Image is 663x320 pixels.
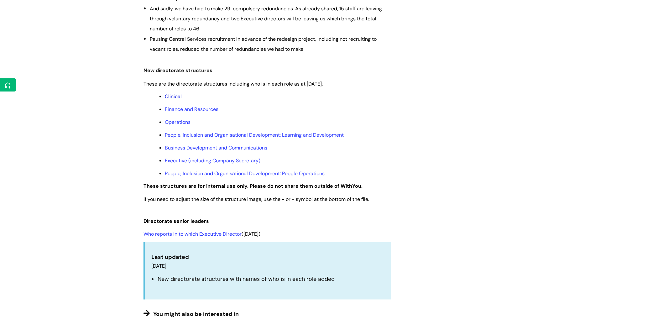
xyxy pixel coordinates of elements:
span: Pausing Central Services recruitment in advance of the redesign project, including not recruiting... [150,36,377,52]
span: And sadly, we have had to make 29 compulsory redundancies. As already shared, 15 staff are leavin... [150,5,382,32]
strong: These structures are for internal use only. Please do not share them outside of WithYou. [144,183,363,189]
span: These are the directorate structures including who is in each role as at [DATE]: [144,81,323,87]
a: People, Inclusion and Organisational Development: People Operations [165,170,325,177]
a: People, Inclusion and Organisational Development: Learning and Development [165,132,344,138]
a: Executive (including Company Secretary) [165,157,260,164]
span: Directorate senior leaders [144,218,209,225]
span: If you need to adjust the size of the structure image, use the + or - symbol at the bottom of the... [144,196,369,202]
a: Clinical [165,93,182,100]
span: You might also be interested in [153,311,239,318]
li: New directorate structures with names of who is in each role added [158,274,385,284]
span: New directorate structures [144,67,212,74]
a: Who reports in to which Executive Director [144,231,242,238]
a: Operations [165,119,191,125]
span: ([DATE]) [144,231,260,238]
strong: Last updated [151,254,189,261]
a: Finance and Resources [165,106,218,113]
span: [DATE] [151,263,166,270]
a: Business Development and Communications [165,144,267,151]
